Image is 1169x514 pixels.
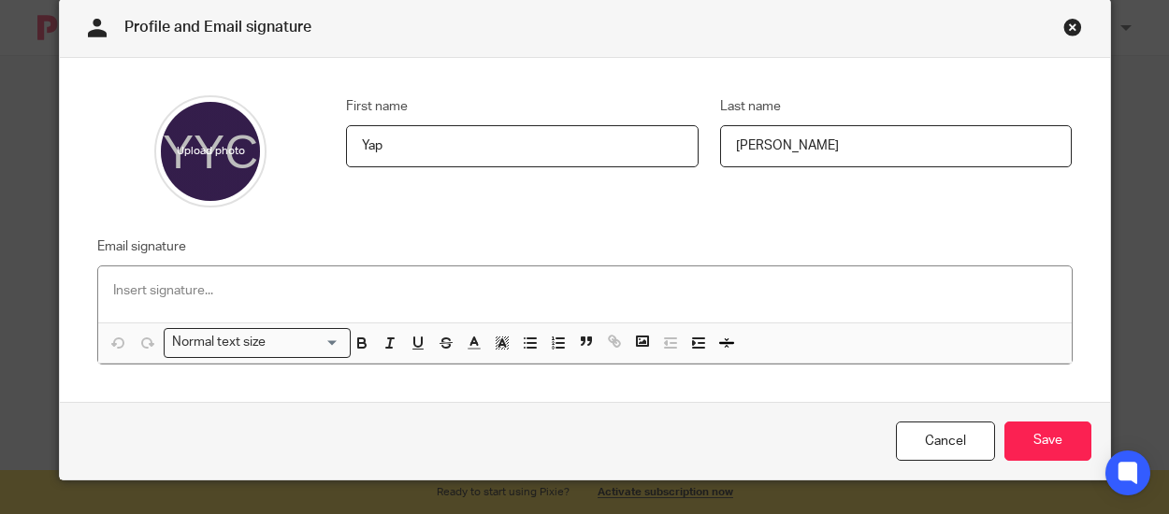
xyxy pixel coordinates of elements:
[124,20,311,35] span: Profile and Email signature
[720,97,781,116] label: Last name
[97,237,186,256] label: Email signature
[271,333,339,352] input: Search for option
[1004,421,1091,462] input: Save
[1063,18,1082,43] a: Close this dialog window
[164,328,351,357] div: Search for option
[168,333,270,352] span: Normal text size
[896,421,995,462] a: Cancel
[346,97,408,116] label: First name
